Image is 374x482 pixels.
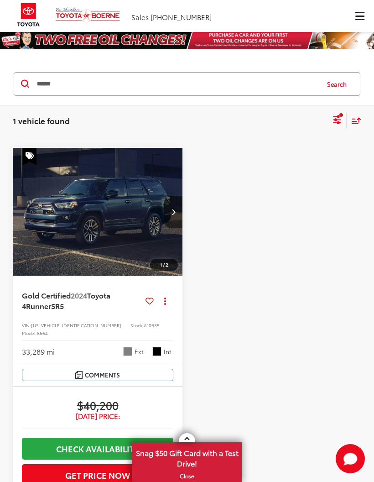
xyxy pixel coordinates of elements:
img: Vic Vaughan Toyota of Boerne [55,7,120,23]
span: Gray [123,347,132,356]
span: 2024 [71,290,87,300]
span: dropdown dots [164,297,166,304]
button: Search [318,73,360,95]
span: [DATE] Price: [22,412,173,421]
span: 2 [166,261,168,268]
span: $40,200 [22,398,173,412]
div: 33,289 mi [22,346,55,357]
span: Int. [164,347,173,356]
span: VIN: [22,322,31,329]
button: Select filters [332,112,343,130]
span: A10935 [144,322,160,329]
div: 2024 Toyota 4Runner SR5 0 [12,148,183,276]
span: SR5 [51,300,64,311]
span: Graphite [152,347,161,356]
span: 8664 [37,330,48,336]
span: / [162,262,166,268]
button: Actions [157,293,173,309]
span: 1 [160,261,162,268]
span: Special [23,148,36,165]
span: Snag $50 Gift Card with a Test Drive! [133,443,241,471]
span: Gold Certified [22,290,71,300]
span: Sales [131,12,149,22]
span: [PHONE_NUMBER] [151,12,212,22]
button: Comments [22,369,173,381]
span: Model: [22,330,37,336]
span: [US_VEHICLE_IDENTIFICATION_NUMBER] [31,322,121,329]
svg: Start Chat [336,444,365,473]
span: Comments [85,371,120,379]
a: 2024 Toyota 4Runner SR52024 Toyota 4Runner SR52024 Toyota 4Runner SR52024 Toyota 4Runner SR5 [12,148,183,276]
span: Toyota 4Runner [22,290,110,310]
input: Search by Make, Model, or Keyword [36,73,318,95]
button: Select sort value [347,113,361,129]
a: Check Availability [22,438,173,460]
span: Stock: [130,322,144,329]
img: 2024 Toyota 4Runner SR5 [12,148,183,276]
a: Gold Certified2024Toyota 4RunnerSR5 [22,290,142,311]
span: 1 vehicle found [13,115,70,126]
span: Ext. [135,347,145,356]
button: Next image [164,196,182,228]
img: Comments [75,371,83,379]
button: Toggle Chat Window [336,444,365,473]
